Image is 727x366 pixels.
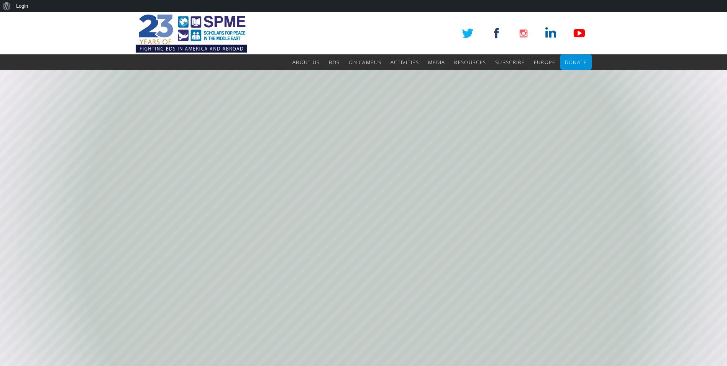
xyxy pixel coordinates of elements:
[454,59,486,66] span: Resources
[430,275,484,294] a: Join Us
[292,54,320,70] a: About Us
[136,12,247,54] img: SPME
[534,54,556,70] a: Europe
[534,59,556,66] span: Europe
[349,54,381,70] a: On Campus
[565,54,587,70] a: Donate
[329,54,340,70] a: BDS
[391,59,419,66] span: Activities
[565,59,587,66] span: Donate
[292,59,320,66] span: About Us
[391,54,419,70] a: Activities
[495,54,525,70] a: Subscribe
[428,54,445,70] a: Media
[454,54,486,70] a: Resources
[329,59,340,66] span: BDS
[495,59,525,66] span: Subscribe
[349,59,381,66] span: On Campus
[428,59,445,66] span: Media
